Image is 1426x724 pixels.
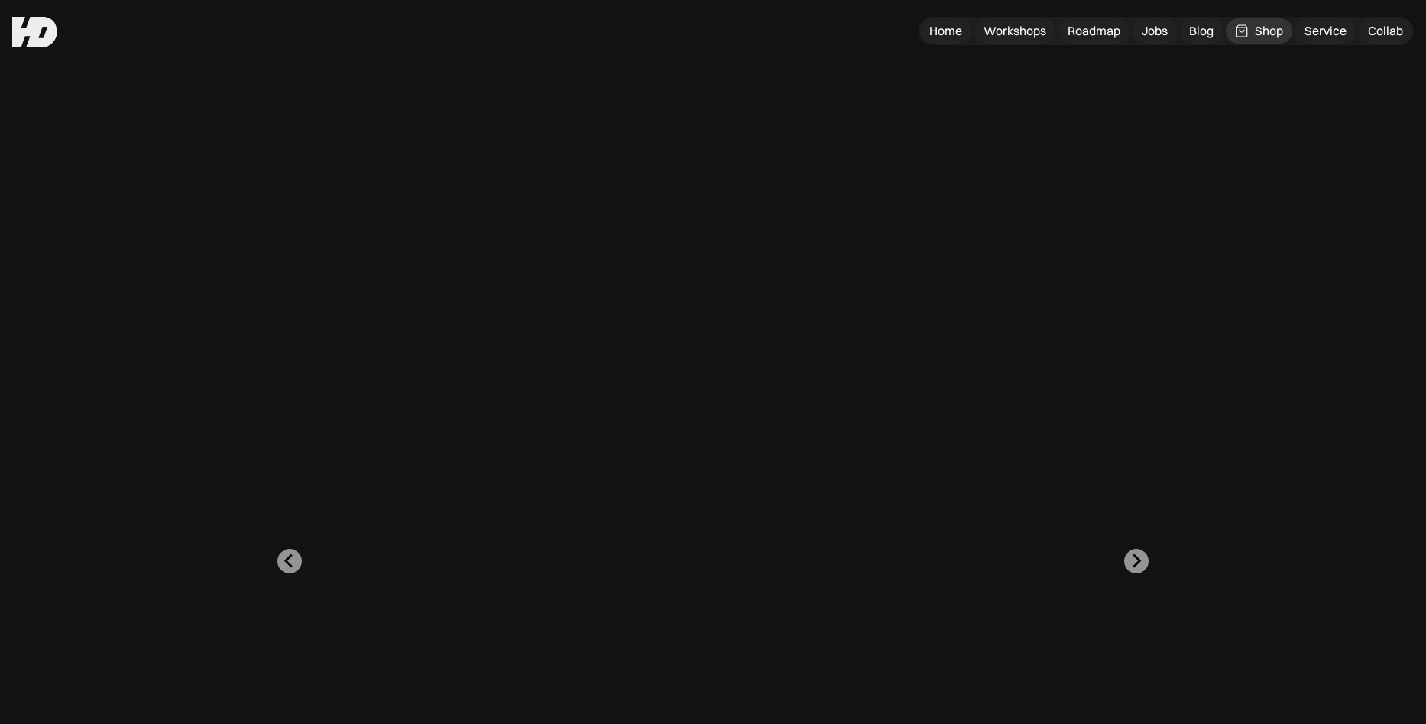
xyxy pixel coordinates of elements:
[1058,18,1129,44] a: Roadmap
[1295,18,1356,44] a: Service
[1189,23,1214,39] div: Blog
[1368,23,1403,39] div: Collab
[984,23,1046,39] div: Workshops
[929,23,962,39] div: Home
[1359,18,1412,44] a: Collab
[920,18,971,44] a: Home
[1142,23,1168,39] div: Jobs
[1133,18,1177,44] a: Jobs
[1068,23,1120,39] div: Roadmap
[1255,23,1283,39] div: Shop
[1304,23,1347,39] div: Service
[974,18,1055,44] a: Workshops
[1180,18,1223,44] a: Blog
[1226,18,1292,44] a: Shop
[1124,549,1149,573] button: Next slide
[277,549,302,573] button: Go to last slide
